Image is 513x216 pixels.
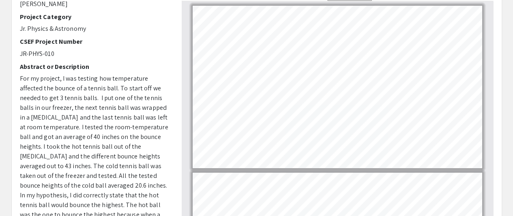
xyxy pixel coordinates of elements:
[20,13,170,21] h2: Project Category
[20,49,170,59] p: JR-PHYS-010
[20,63,170,71] h2: Abstract or Description
[6,180,34,210] iframe: Chat
[20,24,170,34] p: Jr. Physics & Astronomy
[189,2,486,172] div: Page 1
[20,38,170,45] h2: CSEF Project Number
